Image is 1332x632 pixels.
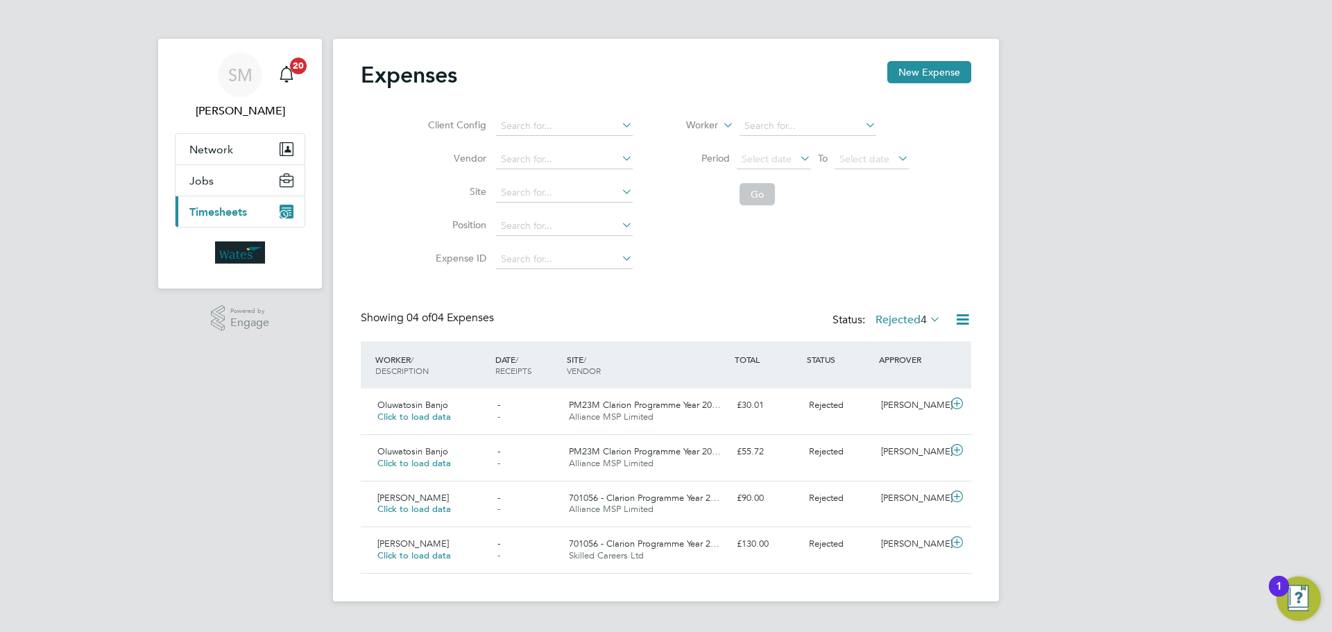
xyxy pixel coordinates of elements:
span: PM23M Clarion Programme Year 20… [569,399,721,411]
span: PM23M Clarion Programme Year 20… [569,445,721,457]
span: Click to load data [377,503,451,515]
span: [PERSON_NAME] [377,492,449,504]
span: 04 of [407,311,432,325]
span: 04 Expenses [407,311,494,325]
span: - [497,457,500,469]
div: 1 [1276,586,1282,604]
div: [PERSON_NAME] [876,394,948,417]
span: Click to load data [377,411,451,422]
button: Jobs [176,165,305,196]
button: Go [740,183,775,205]
span: Select date [742,153,792,165]
span: Rejected [809,399,844,411]
a: Go to home page [175,241,305,264]
span: To [814,149,832,167]
div: STATUS [803,347,876,372]
a: SM[PERSON_NAME] [175,53,305,119]
div: £55.72 [731,441,803,463]
div: Showing [361,311,497,325]
label: Worker [656,119,718,133]
span: / [515,354,518,365]
span: DESCRIPTION [375,365,429,376]
span: Oluwatosin Banjo [377,399,448,411]
span: 701056 - Clarion Programme Year 2… [569,492,719,504]
button: Network [176,134,305,164]
span: Alliance MSP Limited [569,457,654,469]
div: DATE [492,347,564,383]
div: Status: [832,311,943,330]
span: / [583,354,586,365]
span: Timesheets [189,205,247,219]
div: £30.01 [731,394,803,417]
span: Alliance MSP Limited [569,411,654,422]
span: / [411,354,413,365]
span: Network [189,143,233,156]
label: Rejected [876,313,941,327]
span: Select date [839,153,889,165]
span: Click to load data [377,549,451,561]
input: Search for... [740,117,876,136]
span: 701056 - Clarion Programme Year 2… [569,538,719,549]
label: Site [424,185,486,198]
label: Position [424,219,486,231]
span: VENDOR [567,365,601,376]
div: [PERSON_NAME] [876,533,948,556]
label: Period [667,152,730,164]
span: Engage [230,317,269,329]
label: Expense ID [424,252,486,264]
input: Search for... [496,150,633,169]
span: - [497,399,500,411]
input: Search for... [496,117,633,136]
label: Client Config [424,119,486,131]
span: - [497,492,500,504]
span: - [497,503,500,515]
a: Powered byEngage [211,305,270,332]
div: [PERSON_NAME] [876,441,948,463]
button: Timesheets [176,196,305,227]
input: Search for... [496,250,633,269]
input: Search for... [496,183,633,203]
div: SITE [563,347,731,383]
span: - [497,549,500,561]
div: APPROVER [876,347,948,372]
div: TOTAL [731,347,803,372]
span: - [497,445,500,457]
div: WORKER [372,347,492,383]
span: Skilled Careers Ltd [569,549,644,561]
span: - [497,538,500,549]
span: 4 [921,313,927,327]
span: [PERSON_NAME] [377,538,449,549]
span: Click to load data [377,457,451,469]
nav: Main navigation [158,39,322,289]
button: Open Resource Center, 1 new notification [1276,577,1321,621]
span: Jobs [189,174,214,187]
span: - [497,411,500,422]
label: Vendor [424,152,486,164]
span: Rejected [809,538,844,549]
h2: Expenses [361,61,457,89]
span: Alliance MSP Limited [569,503,654,515]
span: RECEIPTS [495,365,532,376]
div: £90.00 [731,487,803,510]
span: Powered by [230,305,269,317]
span: Rejected [809,445,844,457]
img: wates-logo-retina.png [215,241,265,264]
span: Suraj Meghani [175,103,305,119]
span: Oluwatosin Banjo [377,445,448,457]
span: 20 [290,58,307,74]
div: £130.00 [731,533,803,556]
span: Rejected [809,492,844,504]
button: New Expense [887,61,971,83]
input: Search for... [496,216,633,236]
div: [PERSON_NAME] [876,487,948,510]
a: 20 [273,53,300,97]
span: SM [228,66,253,84]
